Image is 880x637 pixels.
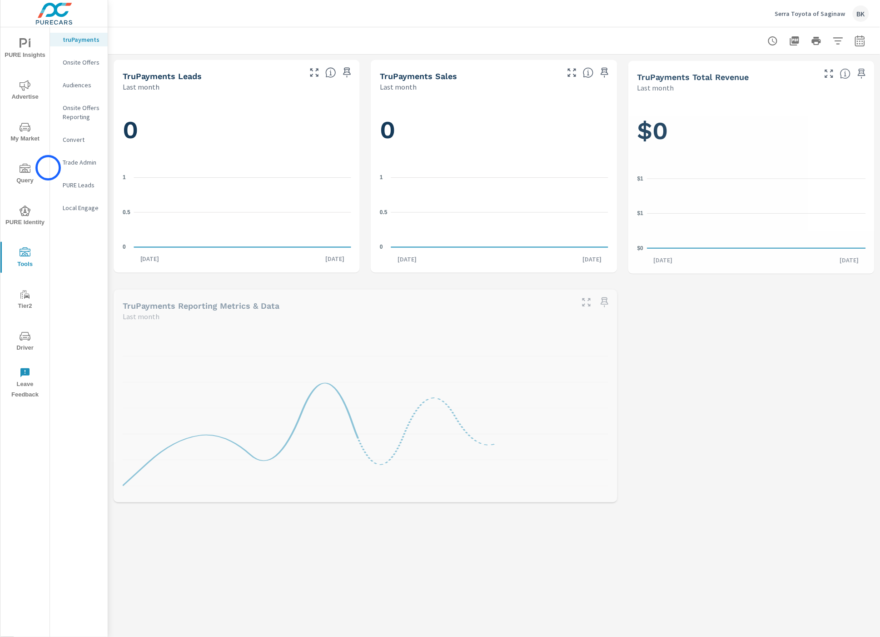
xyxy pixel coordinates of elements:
h5: truPayments Sales [380,71,457,81]
span: PURE Identity [3,206,47,228]
span: Save this to your personalized report [855,66,869,81]
span: Total revenue from sales matched to a truPayments lead. [Source: This data is sourced from the de... [840,68,851,79]
div: Onsite Offers Reporting [50,101,108,124]
div: BK [853,5,869,22]
div: truPayments [50,33,108,46]
button: Make Fullscreen [579,295,594,310]
div: PURE Leads [50,178,108,192]
p: [DATE] [577,255,608,264]
button: Make Fullscreen [565,65,579,80]
p: PURE Leads [63,181,100,190]
span: The number of truPayments leads. [325,67,336,78]
p: Trade Admin [63,158,100,167]
text: 0 [380,244,383,250]
button: Select Date Range [851,32,869,50]
p: [DATE] [647,256,679,265]
p: Onsite Offers [63,58,100,67]
p: Serra Toyota of Saginaw [775,10,845,18]
text: 1 [123,174,126,181]
span: My Market [3,122,47,144]
div: Trade Admin [50,155,108,169]
text: $1 [637,176,644,182]
span: Tools [3,247,47,270]
span: Number of sales matched to a truPayments lead. [Source: This data is sourced from the dealer's DM... [583,67,594,78]
div: Onsite Offers [50,55,108,69]
button: Apply Filters [829,32,847,50]
button: Make Fullscreen [307,65,322,80]
text: 0 [123,244,126,250]
button: "Export Report to PDF" [786,32,804,50]
h1: 0 [123,115,351,145]
span: Advertise [3,80,47,102]
p: [DATE] [134,255,166,264]
p: Last month [637,82,674,93]
h1: 0 [380,115,608,145]
p: Audiences [63,80,100,90]
span: Save this to your personalized report [597,65,612,80]
p: [DATE] [319,255,351,264]
span: Leave Feedback [3,367,47,400]
text: 0.5 [380,209,388,216]
span: Save this to your personalized report [597,295,612,310]
h5: truPayments Total Revenue [637,72,749,82]
p: Last month [380,81,417,92]
text: 1 [380,174,383,181]
p: Local Engage [63,203,100,212]
span: Save this to your personalized report [340,65,354,80]
div: Local Engage [50,201,108,215]
button: Make Fullscreen [822,66,836,81]
h5: truPayments Reporting Metrics & Data [123,301,279,311]
p: [DATE] [391,255,423,264]
p: Convert [63,135,100,144]
div: nav menu [0,27,50,404]
div: Convert [50,133,108,146]
p: Last month [123,311,159,322]
h1: $0 [637,115,865,146]
text: 0.5 [123,209,130,216]
text: $0 [637,245,644,251]
h5: truPayments Leads [123,71,202,81]
button: Print Report [807,32,825,50]
p: truPayments [63,35,100,44]
span: Driver [3,331,47,353]
p: [DATE] [834,256,865,265]
div: Audiences [50,78,108,92]
span: Tier2 [3,289,47,311]
p: Onsite Offers Reporting [63,103,100,121]
span: PURE Insights [3,38,47,60]
span: Query [3,164,47,186]
p: Last month [123,81,159,92]
text: $1 [637,210,644,216]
